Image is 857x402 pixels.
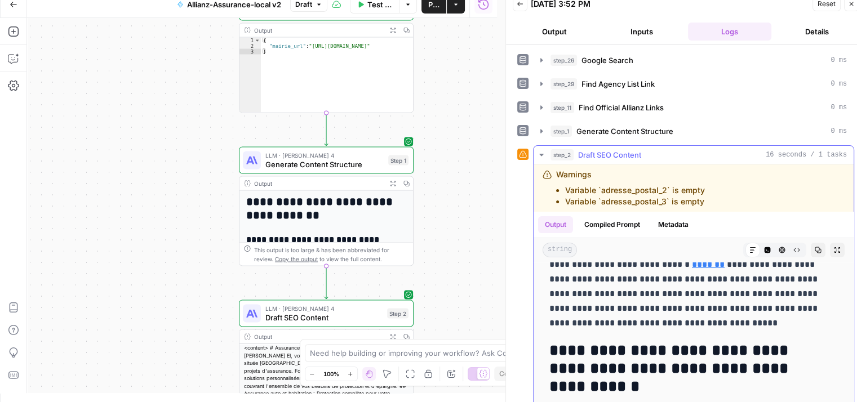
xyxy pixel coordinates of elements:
div: Warnings [556,169,705,207]
span: 0 ms [831,79,847,89]
span: Google Search [581,55,633,66]
span: string [543,243,577,257]
button: Compiled Prompt [578,216,647,233]
span: Draft SEO Content [265,312,383,323]
div: 3 [239,49,261,55]
span: step_1 [550,126,572,137]
g: Edge from step_11 to step_1 [325,113,328,145]
span: Generate Content Structure [576,126,673,137]
span: Copy the output [275,256,318,262]
span: Find Agency List Link [581,78,655,90]
button: Logs [688,23,771,41]
div: Output [254,26,383,35]
span: 100% [323,369,339,378]
button: 0 ms [534,51,854,69]
li: Variable `adresse_postal_2` is empty [565,185,705,196]
span: Draft SEO Content [578,149,641,160]
button: 0 ms [534,99,854,117]
div: 1 [239,38,261,43]
button: 0 ms [534,122,854,140]
div: Step 1 [388,155,408,166]
button: 0 ms [534,75,854,93]
span: 16 seconds / 1 tasks [766,150,847,160]
span: 0 ms [831,126,847,136]
span: step_2 [550,149,574,160]
span: Find Official Allianz Links [579,102,664,113]
button: Output [538,216,573,233]
span: Copy [499,369,516,379]
li: Variable `adresse_postal_3` is empty [565,196,705,207]
button: Output [513,23,596,41]
button: Metadata [651,216,695,233]
span: step_26 [550,55,577,66]
button: 16 seconds / 1 tasks [534,146,854,164]
span: step_29 [550,78,577,90]
div: This output is too large & has been abbreviated for review. to view the full content. [254,245,408,263]
span: LLM · [PERSON_NAME] 4 [265,304,383,313]
span: 0 ms [831,102,847,113]
span: 0 ms [831,55,847,65]
span: Toggle code folding, rows 1 through 3 [254,38,260,43]
div: Output [254,179,383,188]
g: Edge from step_1 to step_2 [325,266,328,298]
button: Inputs [601,23,684,41]
div: Step 2 [387,309,408,319]
button: Copy [494,367,520,381]
div: Output [254,332,383,341]
div: 2 [239,43,261,49]
span: Generate Content Structure [265,159,384,170]
span: LLM · [PERSON_NAME] 4 [265,151,384,160]
span: step_11 [550,102,574,113]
